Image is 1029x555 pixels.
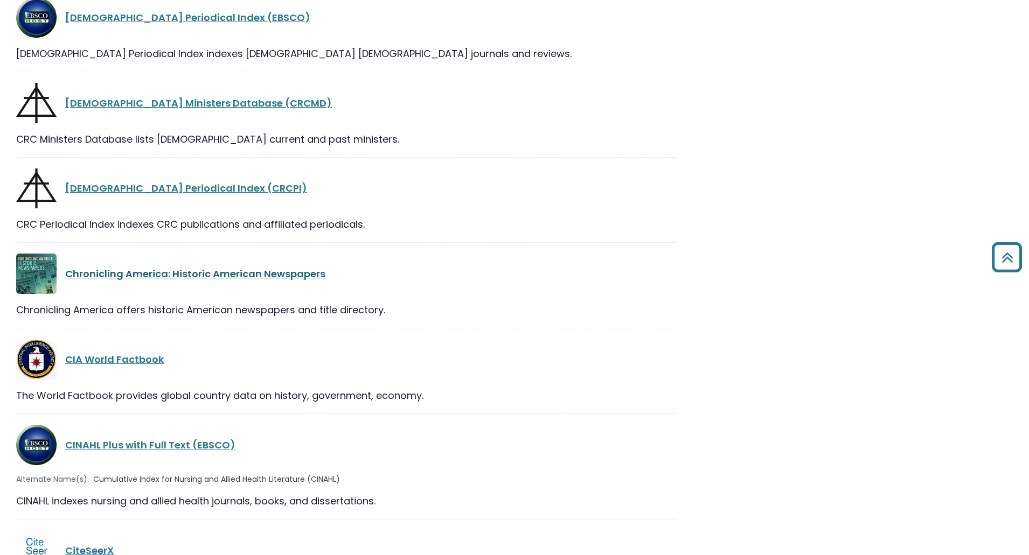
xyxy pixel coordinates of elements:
[93,474,340,485] span: Cumulative Index for Nursing and Allied Health Literature (CINAHL)
[16,46,676,61] div: [DEMOGRAPHIC_DATA] Periodical Index indexes [DEMOGRAPHIC_DATA] [DEMOGRAPHIC_DATA] journals and re...
[16,474,89,485] span: Alternate Name(s):
[65,11,310,24] a: [DEMOGRAPHIC_DATA] Periodical Index (EBSCO)
[16,217,676,231] div: CRC Periodical Index indexes CRC publications and affiliated periodicals.
[65,96,332,110] a: [DEMOGRAPHIC_DATA] Ministers Database (CRCMD)
[16,388,676,403] div: The World Factbook provides global country data on history, government, economy.
[65,438,235,452] a: CINAHL Plus with Full Text (EBSCO)
[65,353,164,366] a: CIA World Factbook
[988,247,1026,267] a: Back to Top
[16,494,676,508] div: CINAHL indexes nursing and allied health journals, books, and dissertations.
[65,181,307,195] a: [DEMOGRAPHIC_DATA] Periodical Index (CRCPI)
[16,132,676,146] div: CRC Ministers Database lists [DEMOGRAPHIC_DATA] current and past ministers.
[65,267,325,280] a: Chronicling America: Historic American Newspapers
[16,303,676,317] div: Chronicling America offers historic American newspapers and title directory.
